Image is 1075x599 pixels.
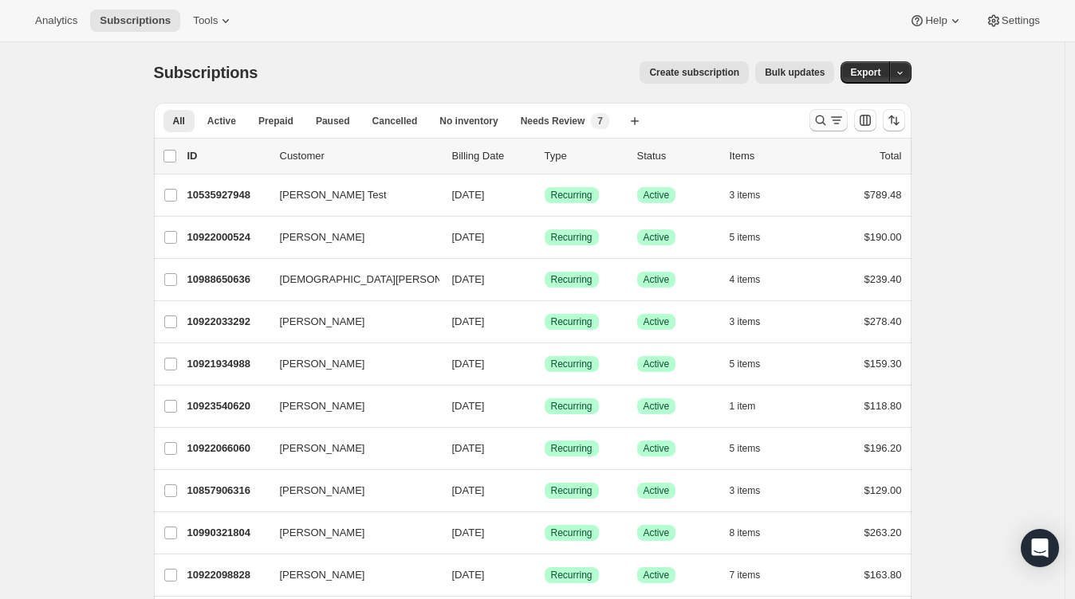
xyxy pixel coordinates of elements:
[864,358,902,370] span: $159.30
[280,272,481,288] span: [DEMOGRAPHIC_DATA][PERSON_NAME]
[545,148,624,164] div: Type
[280,148,439,164] p: Customer
[270,562,430,588] button: [PERSON_NAME]
[854,109,876,131] button: Customize table column order and visibility
[864,189,902,201] span: $789.48
[765,66,825,79] span: Bulk updates
[730,569,761,581] span: 7 items
[187,567,267,583] p: 10922098828
[280,567,365,583] span: [PERSON_NAME]
[644,315,670,328] span: Active
[1002,14,1040,27] span: Settings
[864,569,902,581] span: $163.80
[187,483,267,499] p: 10857906316
[637,148,717,164] p: Status
[809,109,848,131] button: Search and filter results
[187,229,267,245] p: 10922000524
[187,395,902,417] div: 10923540620[PERSON_NAME][DATE]SuccessRecurringSuccessActive1 item$118.80
[551,315,593,328] span: Recurring
[622,110,648,132] button: Create new view
[193,14,218,27] span: Tools
[183,10,243,32] button: Tools
[644,569,670,581] span: Active
[187,311,902,333] div: 10922033292[PERSON_NAME][DATE]SuccessRecurringSuccessActive3 items$278.40
[730,358,761,370] span: 5 items
[730,268,778,291] button: 4 items
[640,61,749,84] button: Create subscription
[173,115,185,127] span: All
[644,273,670,286] span: Active
[100,14,171,27] span: Subscriptions
[551,400,593,413] span: Recurring
[270,478,430,503] button: [PERSON_NAME]
[925,14,947,27] span: Help
[644,484,670,497] span: Active
[452,484,485,496] span: [DATE]
[452,442,485,454] span: [DATE]
[730,400,756,413] span: 1 item
[730,311,778,333] button: 3 items
[521,115,585,127] span: Needs Review
[644,358,670,370] span: Active
[280,187,387,203] span: [PERSON_NAME] Test
[187,148,267,164] p: ID
[187,437,902,460] div: 10922066060[PERSON_NAME][DATE]SuccessRecurringSuccessActive5 items$196.20
[730,442,761,455] span: 5 items
[551,442,593,455] span: Recurring
[187,564,902,586] div: 10922098828[PERSON_NAME][DATE]SuccessRecurringSuccessActive7 items$163.80
[883,109,905,131] button: Sort the results
[258,115,293,127] span: Prepaid
[270,436,430,461] button: [PERSON_NAME]
[730,226,778,249] button: 5 items
[35,14,77,27] span: Analytics
[551,189,593,202] span: Recurring
[452,231,485,243] span: [DATE]
[551,273,593,286] span: Recurring
[26,10,87,32] button: Analytics
[187,148,902,164] div: IDCustomerBilling DateTypeStatusItemsTotal
[187,184,902,206] div: 10535927948[PERSON_NAME] Test[DATE]SuccessRecurringSuccessActive3 items$789.48
[730,484,761,497] span: 3 items
[90,10,180,32] button: Subscriptions
[649,66,739,79] span: Create subscription
[864,273,902,285] span: $239.40
[270,351,430,377] button: [PERSON_NAME]
[187,398,267,414] p: 10923540620
[187,187,267,203] p: 10535927948
[187,525,267,541] p: 10990321804
[644,231,670,244] span: Active
[850,66,880,79] span: Export
[452,358,485,370] span: [DATE]
[154,64,258,81] span: Subscriptions
[730,527,761,539] span: 8 items
[207,115,236,127] span: Active
[730,184,778,206] button: 3 items
[280,229,365,245] span: [PERSON_NAME]
[864,484,902,496] span: $129.00
[730,522,778,544] button: 8 items
[187,356,267,372] p: 10921934988
[864,527,902,538] span: $263.20
[644,442,670,455] span: Active
[280,356,365,372] span: [PERSON_NAME]
[864,400,902,412] span: $118.80
[730,148,809,164] div: Items
[1021,529,1059,567] div: Open Intercom Messenger
[644,400,670,413] span: Active
[270,309,430,335] button: [PERSON_NAME]
[730,395,774,417] button: 1 item
[270,267,430,292] button: [DEMOGRAPHIC_DATA][PERSON_NAME]
[644,189,670,202] span: Active
[452,527,485,538] span: [DATE]
[452,273,485,285] span: [DATE]
[452,569,485,581] span: [DATE]
[280,314,365,330] span: [PERSON_NAME]
[187,272,267,288] p: 10988650636
[730,273,761,286] span: 4 items
[551,484,593,497] span: Recurring
[864,442,902,454] span: $196.20
[270,225,430,250] button: [PERSON_NAME]
[597,115,603,127] span: 7
[372,115,418,127] span: Cancelled
[187,268,902,291] div: 10988650636[DEMOGRAPHIC_DATA][PERSON_NAME][DATE]SuccessRecurringSuccessActive4 items$239.40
